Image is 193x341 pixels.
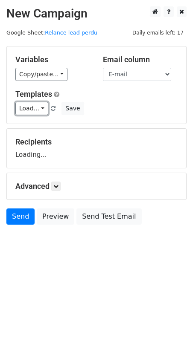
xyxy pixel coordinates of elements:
[61,102,84,115] button: Save
[37,208,74,225] a: Preview
[129,28,187,38] span: Daily emails left: 17
[6,208,35,225] a: Send
[15,55,90,64] h5: Variables
[15,68,67,81] a: Copy/paste...
[15,102,48,115] a: Load...
[45,29,97,36] a: Relance lead perdu
[15,90,52,98] a: Templates
[76,208,141,225] a: Send Test Email
[15,137,178,147] h5: Recipients
[6,29,97,36] small: Google Sheet:
[6,6,187,21] h2: New Campaign
[103,55,178,64] h5: Email column
[15,137,178,159] div: Loading...
[15,182,178,191] h5: Advanced
[129,29,187,36] a: Daily emails left: 17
